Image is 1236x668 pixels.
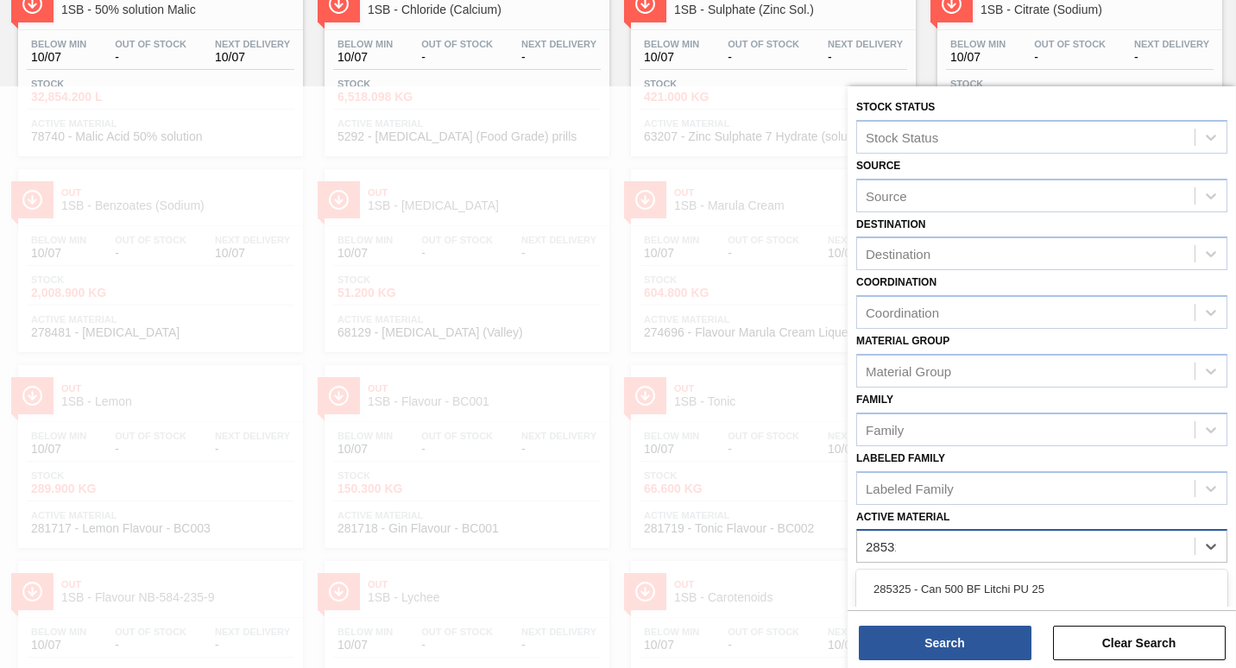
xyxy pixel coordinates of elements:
[644,79,765,89] span: Stock
[337,39,393,49] span: Below Min
[856,511,949,523] label: Active Material
[115,51,186,64] span: -
[1134,51,1209,64] span: -
[950,39,1006,49] span: Below Min
[856,160,900,172] label: Source
[981,3,1214,16] span: 1SB - Citrate (Sodium)
[521,51,596,64] span: -
[866,422,904,437] div: Family
[61,3,294,16] span: 1SB - 50% solution Malic
[866,188,907,203] div: Source
[337,79,458,89] span: Stock
[1034,39,1106,49] span: Out Of Stock
[856,218,925,230] label: Destination
[31,79,152,89] span: Stock
[828,39,903,49] span: Next Delivery
[337,51,393,64] span: 10/07
[950,51,1006,64] span: 10/07
[215,39,290,49] span: Next Delivery
[31,39,86,49] span: Below Min
[728,39,799,49] span: Out Of Stock
[866,306,939,320] div: Coordination
[368,3,601,16] span: 1SB - Chloride (Calcium)
[421,51,493,64] span: -
[950,79,1071,89] span: Stock
[728,51,799,64] span: -
[856,605,1227,637] div: 285333 - Can 500 BF Lush
[31,51,86,64] span: 10/07
[521,39,596,49] span: Next Delivery
[674,3,907,16] span: 1SB - Sulphate (Zinc Sol.)
[866,129,938,144] div: Stock Status
[644,51,699,64] span: 10/07
[866,481,954,495] div: Labeled Family
[1134,39,1209,49] span: Next Delivery
[856,276,936,288] label: Coordination
[856,335,949,347] label: Material Group
[856,452,945,464] label: Labeled Family
[866,363,951,378] div: Material Group
[215,51,290,64] span: 10/07
[856,394,893,406] label: Family
[644,39,699,49] span: Below Min
[1034,51,1106,64] span: -
[115,39,186,49] span: Out Of Stock
[856,101,935,113] label: Stock Status
[421,39,493,49] span: Out Of Stock
[866,247,930,262] div: Destination
[856,573,1227,605] div: 285325 - Can 500 BF Litchi PU 25
[828,51,903,64] span: -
